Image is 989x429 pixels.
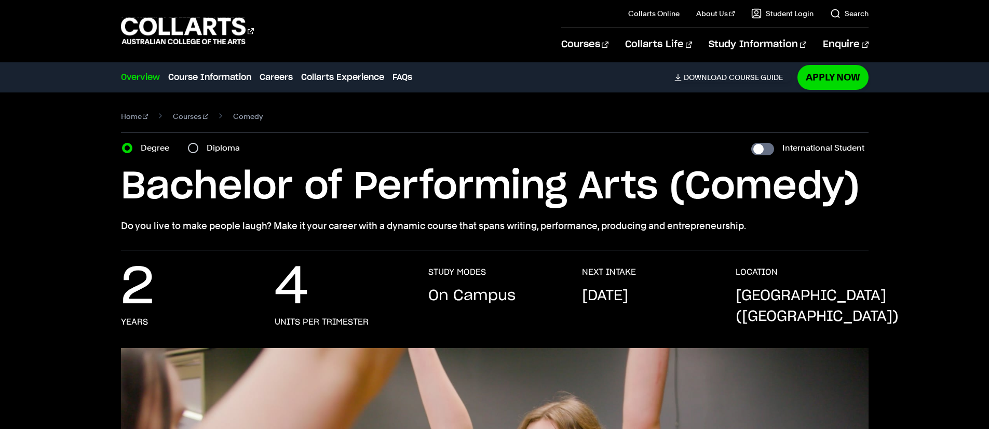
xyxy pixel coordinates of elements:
label: Degree [141,141,175,155]
h3: units per trimester [275,317,369,327]
label: International Student [782,141,864,155]
p: Do you live to make people laugh? Make it your career with a dynamic course that spans writing, p... [121,219,869,233]
p: 2 [121,267,154,309]
h3: NEXT INTAKE [582,267,636,277]
a: Collarts Online [628,8,680,19]
a: Careers [260,71,293,84]
a: Courses [561,28,608,62]
a: Home [121,109,148,124]
a: FAQs [392,71,412,84]
p: [GEOGRAPHIC_DATA] ([GEOGRAPHIC_DATA]) [736,286,899,327]
a: Courses [173,109,208,124]
a: Course Information [168,71,251,84]
h3: years [121,317,148,327]
h3: LOCATION [736,267,778,277]
span: Download [684,73,727,82]
a: Search [830,8,869,19]
a: About Us [696,8,735,19]
a: Apply Now [797,65,869,89]
h3: STUDY MODES [428,267,486,277]
a: DownloadCourse Guide [674,73,791,82]
p: 4 [275,267,308,309]
a: Student Login [751,8,814,19]
h1: Bachelor of Performing Arts (Comedy) [121,164,869,210]
div: Go to homepage [121,16,254,46]
p: On Campus [428,286,516,306]
a: Study Information [709,28,806,62]
a: Collarts Life [625,28,692,62]
span: Comedy [233,109,263,124]
a: Overview [121,71,160,84]
label: Diploma [207,141,246,155]
a: Enquire [823,28,868,62]
a: Collarts Experience [301,71,384,84]
p: [DATE] [582,286,628,306]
